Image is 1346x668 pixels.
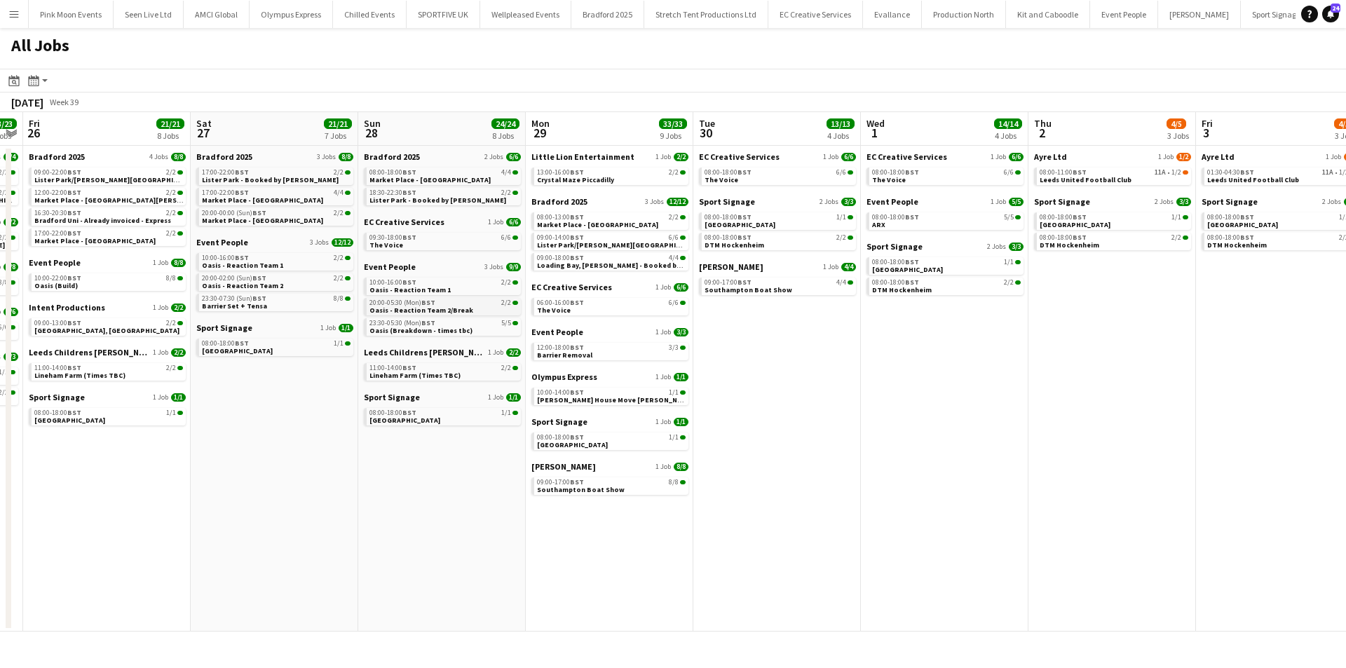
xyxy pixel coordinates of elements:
a: Sport Signage2 Jobs3/3 [866,241,1024,252]
span: 08:00-18:00 [872,169,919,176]
span: 8/8 [339,153,353,161]
span: BST [402,278,416,287]
span: BST [235,168,249,177]
a: EC Creative Services1 Job6/6 [699,151,856,162]
a: 09:00-18:00BST4/4Loading Bay, [PERSON_NAME] - Booked by [PERSON_NAME] [537,253,686,269]
span: BST [235,253,249,262]
span: DTM Hockenheim [1207,240,1267,250]
span: Lister Park/Cartwright Hall [34,175,257,184]
span: 2/2 [1171,234,1181,241]
span: 16:30-20:30 [34,210,81,217]
span: Crystal Maze Piccadilly [537,175,614,184]
span: 6/6 [506,218,521,226]
span: 08:00-18:00 [1040,214,1087,221]
span: 17:00-22:00 [202,189,249,196]
span: 1/1 [1171,214,1181,221]
span: 08:00-18:00 [872,214,919,221]
span: 17:00-22:00 [34,230,81,237]
span: 18:30-22:30 [369,189,416,196]
a: 09:30-18:00BST6/6The Voice [369,233,518,249]
span: 08:00-18:00 [872,279,919,286]
span: Bradford Uni - Already invoiced - Express [34,216,171,225]
span: 24 [1331,4,1340,13]
span: 09:00-22:00 [34,169,81,176]
span: BST [67,188,81,197]
a: 20:00-02:00 (Sun)BST2/2Oasis - Reaction Team 2 [202,273,351,289]
span: Market Place - Shipley [202,196,323,205]
span: ARX [872,220,885,229]
span: Lister Park - Booked by Grace [369,196,506,205]
a: [PERSON_NAME]1 Job4/4 [699,261,856,272]
span: 1/2 [1176,153,1191,161]
span: Barrier Set + Tensa [202,301,267,311]
span: Bradford 2025 [196,151,252,162]
button: [PERSON_NAME] [1158,1,1241,28]
span: BST [905,278,919,287]
span: 3 Jobs [484,263,503,271]
span: Event People [196,237,248,247]
span: 2/2 [669,169,679,176]
span: 08:00-18:00 [705,169,752,176]
span: BST [252,273,266,282]
span: 4/4 [836,279,846,286]
span: BST [402,188,416,197]
a: 08:00-18:00BST1/1[GEOGRAPHIC_DATA] [705,212,853,229]
span: 8/8 [334,295,344,302]
span: 01:30-04:30 [1207,169,1254,176]
div: Sport Signage2 Jobs3/308:00-18:00BST1/1[GEOGRAPHIC_DATA]08:00-18:00BST2/2DTM Hockenheim [1034,196,1191,253]
span: 09:00-17:00 [705,279,752,286]
div: Bradford 20253 Jobs12/1208:00-13:00BST2/2Market Place - [GEOGRAPHIC_DATA]09:00-14:00BST6/6Lister ... [531,196,688,282]
button: Seen Live Ltd [114,1,184,28]
span: Oasis (Build) [34,281,78,290]
span: BST [905,212,919,221]
span: BST [737,278,752,287]
span: EC Creative Services [531,282,612,292]
span: 3 Jobs [310,238,329,247]
span: 6/6 [506,153,521,161]
span: 4 Jobs [149,153,168,161]
span: BST [252,294,266,303]
span: 2/2 [166,230,176,237]
a: 17:00-22:00BST2/2Market Place - [GEOGRAPHIC_DATA] [34,229,183,245]
span: 3/3 [1009,243,1024,251]
span: Little Lion Entertainment [531,151,634,162]
div: Bradford 20254 Jobs8/809:00-22:00BST2/2Lister Park/[PERSON_NAME][GEOGRAPHIC_DATA][PERSON_NAME]12:... [29,151,186,257]
span: BST [67,168,81,177]
span: 1 Job [655,283,671,292]
a: 09:00-22:00BST2/2Lister Park/[PERSON_NAME][GEOGRAPHIC_DATA][PERSON_NAME] [34,168,183,184]
div: Ayre Ltd1 Job1/208:00-11:00BST11A•1/2Leeds United Football Club [1034,151,1191,196]
button: Evallance [863,1,922,28]
span: BST [1240,168,1254,177]
button: Chilled Events [333,1,407,28]
span: BST [402,233,416,242]
span: The Voice [369,240,403,250]
a: 09:00-17:00BST4/4Southampton Boat Show [705,278,853,294]
span: 6/6 [669,299,679,306]
span: 08:00-18:00 [1207,234,1254,241]
span: BST [570,298,584,307]
span: DTM Hockenheim [705,240,764,250]
span: 6/6 [1009,153,1024,161]
span: 2/2 [501,299,511,306]
button: EC Creative Services [768,1,863,28]
span: 2/2 [166,169,176,176]
div: EC Creative Services1 Job6/606:00-16:00BST6/6The Voice [531,282,688,327]
div: Bradford 20253 Jobs8/817:00-22:00BST2/2Lister Park - Booked by [PERSON_NAME]17:00-22:00BST4/4Mark... [196,151,353,237]
span: 1 Job [991,198,1006,206]
span: BST [905,257,919,266]
span: Oasis - Reaction Team 2 [202,281,283,290]
span: 17:00-22:00 [202,169,249,176]
span: 8/8 [166,275,176,282]
span: 1 Job [991,153,1006,161]
span: Leeds United Football Club [1040,175,1131,184]
span: Ayre Ltd [1202,151,1235,162]
span: Market Place - Shipley [369,175,491,184]
span: 08:00-18:00 [705,234,752,241]
span: Oasis - Reaction Team 1 [202,261,283,270]
a: 17:00-22:00BST2/2Lister Park - Booked by [PERSON_NAME] [202,168,351,184]
span: 6/6 [674,283,688,292]
span: 1/2 [1171,169,1181,176]
span: EC Creative Services [364,217,444,227]
div: [PERSON_NAME]1 Job4/409:00-17:00BST4/4Southampton Boat Show [699,261,856,298]
span: BST [570,253,584,262]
